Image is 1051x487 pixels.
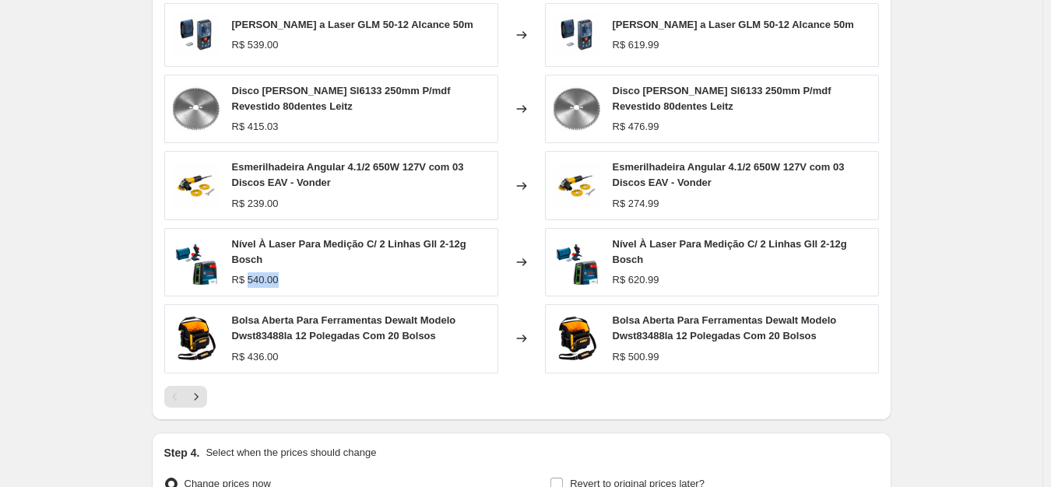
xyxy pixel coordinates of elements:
[613,314,837,342] span: Bolsa Aberta Para Ferramentas Dewalt Modelo Dwst83488la 12 Polegadas Com 20 Bolsos
[554,163,600,209] img: 20250721143941_1_80x.png
[613,161,845,188] span: Esmerilhadeira Angular 4.1/2 650W 127V com 03 Discos EAV - Vonder
[232,19,473,30] span: [PERSON_NAME] a Laser GLM 50-12 Alcance 50m
[554,315,600,362] img: 20240430154819_20967_d88d634a-7909-4f2a-950a-1c3139367874_80x.gif
[613,19,854,30] span: [PERSON_NAME] a Laser GLM 50-12 Alcance 50m
[613,119,659,135] div: R$ 476.99
[554,239,600,286] img: 20240202100429_20274_80x.gif
[232,196,279,212] div: R$ 239.00
[232,37,279,53] div: R$ 539.00
[173,315,220,362] img: 20240430154819_20967_d88d634a-7909-4f2a-950a-1c3139367874_80x.gif
[232,238,466,265] span: Nível À Laser Para Medição C/ 2 Linhas Gll 2-12g Bosch
[232,349,279,365] div: R$ 436.00
[232,161,464,188] span: Esmerilhadeira Angular 4.1/2 650W 127V com 03 Discos EAV - Vonder
[554,86,600,132] img: 20250718095402_1_80x.webp
[173,12,220,58] img: 20250721153636_1_41b6c1e4-1ffe-4c68-9d12-22814c03189b_80x.png
[232,85,451,112] span: Disco [PERSON_NAME] Sl6133 250mm P/mdf Revestido 80dentes Leitz
[232,272,279,288] div: R$ 540.00
[613,238,847,265] span: Nível À Laser Para Medição C/ 2 Linhas Gll 2-12g Bosch
[613,196,659,212] div: R$ 274.99
[554,12,600,58] img: 20250721153636_1_41b6c1e4-1ffe-4c68-9d12-22814c03189b_80x.png
[613,272,659,288] div: R$ 620.99
[232,314,456,342] span: Bolsa Aberta Para Ferramentas Dewalt Modelo Dwst83488la 12 Polegadas Com 20 Bolsos
[613,37,659,53] div: R$ 619.99
[173,86,220,132] img: 20250718095402_1_80x.webp
[164,445,200,461] h2: Step 4.
[232,119,279,135] div: R$ 415.03
[173,163,220,209] img: 20250721143941_1_80x.png
[185,386,207,408] button: Next
[173,239,220,286] img: 20240202100429_20274_80x.gif
[613,349,659,365] div: R$ 500.99
[164,386,207,408] nav: Pagination
[206,445,376,461] p: Select when the prices should change
[613,85,831,112] span: Disco [PERSON_NAME] Sl6133 250mm P/mdf Revestido 80dentes Leitz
